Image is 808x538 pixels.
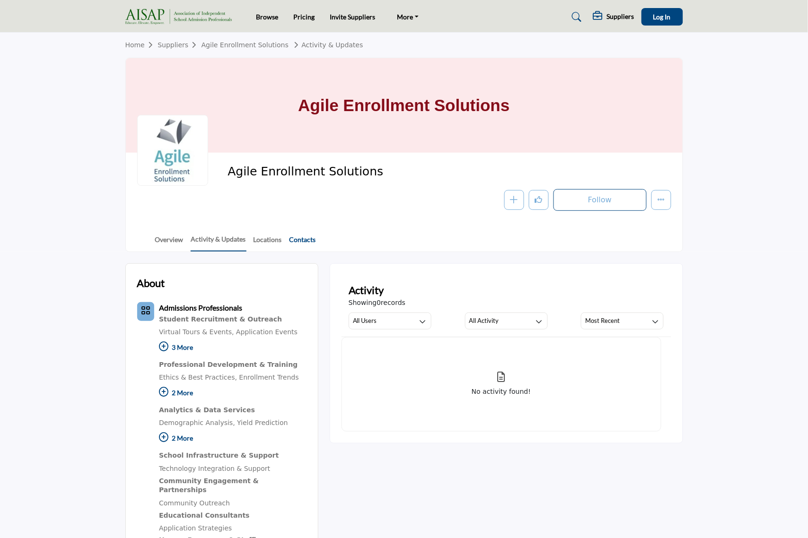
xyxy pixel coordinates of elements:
h5: Suppliers [607,12,634,21]
p: 2 More [159,384,307,404]
h1: Agile Enrollment Solutions [298,58,509,153]
h3: All Users [353,316,377,325]
a: Community Outreach [159,499,230,507]
a: Yield Prediction [237,419,288,426]
a: Educational Consultants [159,510,307,522]
button: Log In [641,8,683,26]
button: Category Icon [137,302,155,321]
a: Agile Enrollment Solutions [202,41,289,49]
span: 0 [377,299,381,306]
h2: Activity [349,282,384,298]
a: Activity & Updates [191,234,246,252]
a: Browse [256,13,279,21]
p: 2 More [159,429,307,450]
button: Like [529,190,549,210]
a: Overview [155,234,184,251]
div: Comprehensive services for maintaining, upgrading, and optimizing school buildings and infrastruc... [159,510,307,522]
h3: Most Recent [585,316,620,325]
a: Analytics & Data Services [159,404,307,417]
a: Student Recruitment & Outreach [159,313,307,326]
a: Admissions Professionals [159,304,242,312]
button: Follow [553,189,647,211]
span: Log In [653,13,671,21]
h3: All Activity [469,316,499,325]
button: All Users [349,312,431,330]
div: Reliable and efficient transportation options that meet the unique needs of educational instituti... [159,359,307,371]
div: Environmentally-friendly products and services to promote sustainability within educational setti... [159,475,307,496]
p: 3 More [159,338,307,359]
a: Community Engagement & Partnerships [159,475,307,496]
a: Enrollment Trends [239,373,299,381]
img: site Logo [125,9,237,25]
a: Virtual Tours & Events, [159,328,234,336]
h2: About [137,275,165,291]
a: Invite Suppliers [330,13,376,21]
button: All Activity [465,312,548,330]
a: Contacts [289,234,316,251]
a: Pricing [294,13,315,21]
a: Locations [253,234,282,251]
a: More [391,10,426,24]
a: School Infrastructure & Support [159,450,307,462]
a: Application Strategies [159,524,232,532]
div: Comprehensive recruitment, training, and retention solutions for top educational talent. [159,450,307,462]
a: Demographic Analysis, [159,419,235,426]
a: Ethics & Best Practices, [159,373,237,381]
a: Activity & Updates [290,41,363,49]
p: No activity found! [472,387,531,397]
button: More details [651,190,671,210]
div: Expert financial management and support tailored to the specific needs of educational institutions. [159,313,307,326]
a: Professional Development & Training [159,359,307,371]
a: Technology Integration & Support [159,465,270,472]
div: Legal guidance and representation for schools navigating complex regulations and legal matters. [159,404,307,417]
span: Agile Enrollment Solutions [228,164,441,180]
div: Suppliers [593,11,634,23]
a: Home [125,41,158,49]
a: Suppliers [158,41,201,49]
a: Search [563,9,588,25]
a: Application Events [236,328,298,336]
button: Most Recent [581,312,664,330]
span: Showing records [349,298,405,308]
b: Admissions Professionals [159,303,242,312]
